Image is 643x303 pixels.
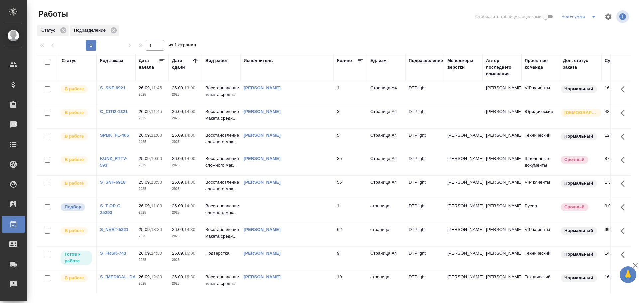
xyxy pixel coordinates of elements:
[60,226,93,235] div: Исполнитель выполняет работу
[486,57,518,77] div: Автор последнего изменения
[367,105,405,128] td: Страница А4
[168,41,196,51] span: из 1 страниц
[334,270,367,294] td: 10
[184,109,195,114] p: 14:00
[617,270,633,286] button: Здесь прячутся важные кнопки
[367,152,405,175] td: Страница А4
[405,270,444,294] td: DTPlight
[172,85,184,90] p: 26.09,
[521,199,560,223] td: Русал
[172,133,184,138] p: 26.09,
[60,85,93,94] div: Исполнитель выполняет работу
[405,129,444,152] td: DTPlight
[525,57,557,71] div: Проектная команда
[139,109,151,114] p: 26.09,
[172,233,199,240] p: 2025
[184,85,195,90] p: 13:00
[367,270,405,294] td: страница
[100,227,128,232] a: S_NVRT-5221
[334,223,367,246] td: 62
[100,180,126,185] a: S_SNF-6918
[563,57,598,71] div: Доп. статус заказа
[184,203,195,208] p: 14:00
[483,223,521,246] td: [PERSON_NAME]
[151,274,162,279] p: 12:30
[205,179,237,192] p: Восстановление сложного мак...
[405,247,444,270] td: DTPlight
[205,203,237,216] p: Восстановление сложного мак...
[205,274,237,287] p: Восстановление макета средн...
[172,109,184,114] p: 26.09,
[139,233,165,240] p: 2025
[139,227,151,232] p: 25.09,
[65,227,84,234] p: В работе
[41,27,58,34] p: Статус
[405,223,444,246] td: DTPlight
[184,180,195,185] p: 14:00
[244,227,281,232] a: [PERSON_NAME]
[100,85,126,90] a: S_SNF-6921
[405,105,444,128] td: DTPlight
[447,226,479,233] p: [PERSON_NAME]
[139,257,165,263] p: 2025
[184,274,195,279] p: 16:30
[60,155,93,164] div: Исполнитель выполняет работу
[172,180,184,185] p: 26.09,
[151,85,162,90] p: 11:45
[172,57,192,71] div: Дата сдачи
[483,152,521,175] td: [PERSON_NAME]
[447,274,479,280] p: [PERSON_NAME]
[139,133,151,138] p: 26.09,
[447,250,479,257] p: [PERSON_NAME]
[100,109,128,114] a: C_CITI2-1321
[601,129,635,152] td: 125,00 ₽
[370,57,387,64] div: Ед. изм
[521,270,560,294] td: Технический
[244,156,281,161] a: [PERSON_NAME]
[151,203,162,208] p: 11:00
[100,133,129,138] a: SPBK_FL-406
[620,266,636,283] button: 🙏
[60,250,93,266] div: Исполнитель может приступить к работе
[483,129,521,152] td: [PERSON_NAME]
[151,156,162,161] p: 10:00
[601,152,635,175] td: 875,00 ₽
[100,274,149,279] a: S_[MEDICAL_DATA]-36
[172,156,184,161] p: 26.09,
[205,57,228,64] div: Вид работ
[334,105,367,128] td: 3
[617,223,633,239] button: Здесь прячутся важные кнопки
[447,203,479,209] p: [PERSON_NAME]
[65,109,84,116] p: В работе
[334,81,367,105] td: 1
[172,280,199,287] p: 2025
[521,129,560,152] td: Технический
[65,86,84,92] p: В работе
[205,108,237,122] p: Восстановление макета средн...
[564,109,598,116] p: [DEMOGRAPHIC_DATA]
[483,176,521,199] td: [PERSON_NAME]
[139,85,151,90] p: 26.09,
[65,133,84,140] p: В работе
[564,86,593,92] p: Нормальный
[334,176,367,199] td: 55
[184,156,195,161] p: 14:00
[447,179,479,186] p: [PERSON_NAME]
[483,81,521,105] td: [PERSON_NAME]
[70,25,119,36] div: Подразделение
[622,268,634,282] span: 🙏
[334,129,367,152] td: 5
[60,108,93,117] div: Исполнитель выполняет работу
[521,247,560,270] td: Технический
[100,57,123,64] div: Код заказа
[172,209,199,216] p: 2025
[483,199,521,223] td: [PERSON_NAME]
[151,227,162,232] p: 13:30
[600,9,616,25] span: Настроить таблицу
[184,133,195,138] p: 14:00
[605,57,619,64] div: Сумма
[139,115,165,122] p: 2025
[617,176,633,192] button: Здесь прячутся важные кнопки
[483,270,521,294] td: [PERSON_NAME]
[367,199,405,223] td: страница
